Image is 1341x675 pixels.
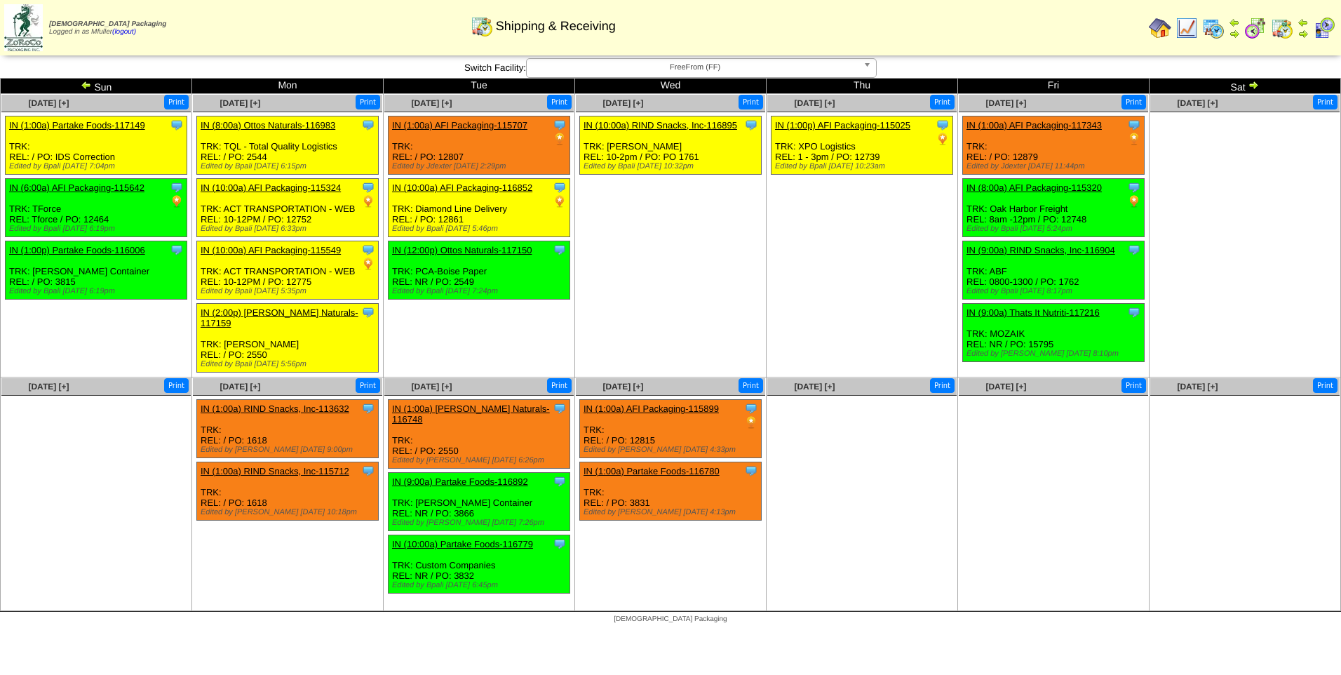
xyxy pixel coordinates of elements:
img: calendarprod.gif [1202,17,1225,39]
button: Print [356,95,380,109]
a: IN (8:00a) Ottos Naturals-116983 [201,120,335,131]
div: Edited by Bpali [DATE] 5:56pm [201,360,378,368]
a: IN (10:00a) Partake Foods-116779 [392,539,533,549]
img: Tooltip [553,243,567,257]
a: IN (1:00a) AFI Packaging-115707 [392,120,527,131]
img: home.gif [1149,17,1171,39]
img: Tooltip [170,118,184,132]
button: Print [547,95,572,109]
a: IN (6:00a) AFI Packaging-115642 [9,182,144,193]
a: IN (9:00a) RIND Snacks, Inc-116904 [966,245,1115,255]
td: Fri [958,79,1150,94]
img: Tooltip [1127,118,1141,132]
div: Edited by [PERSON_NAME] [DATE] 10:18pm [201,508,378,516]
span: Logged in as Mfuller [49,20,166,36]
img: arrowright.gif [1298,28,1309,39]
button: Print [739,378,763,393]
a: [DATE] [+] [411,98,452,108]
button: Print [930,378,955,393]
a: [DATE] [+] [602,98,643,108]
a: IN (1:00p) Partake Foods-116006 [9,245,145,255]
div: TRK: TQL - Total Quality Logistics REL: / PO: 2544 [197,116,379,175]
img: PO [361,257,375,271]
div: TRK: REL: / PO: 12807 [389,116,570,175]
span: [DATE] [+] [28,98,69,108]
span: [DEMOGRAPHIC_DATA] Packaging [49,20,166,28]
img: arrowright.gif [1248,79,1259,91]
img: Tooltip [1127,305,1141,319]
a: IN (1:00a) RIND Snacks, Inc-113632 [201,403,349,414]
img: PO [1127,194,1141,208]
div: Edited by Jdexter [DATE] 2:29pm [392,162,570,171]
img: Tooltip [170,243,184,257]
img: arrowleft.gif [81,79,92,91]
a: IN (9:00a) Partake Foods-116892 [392,476,528,487]
td: Tue [384,79,575,94]
img: Tooltip [553,537,567,551]
a: [DATE] [+] [411,382,452,392]
div: Edited by Bpali [DATE] 6:45pm [392,581,570,589]
img: PO [553,132,567,146]
img: Tooltip [1127,243,1141,257]
div: TRK: TForce REL: Tforce / PO: 12464 [6,179,187,237]
a: [DATE] [+] [794,98,835,108]
div: Edited by [PERSON_NAME] [DATE] 7:26pm [392,519,570,527]
div: Edited by Bpali [DATE] 7:24pm [392,287,570,295]
div: TRK: REL: / PO: IDS Correction [6,116,187,175]
img: Tooltip [744,464,758,478]
a: IN (10:00a) AFI Packaging-116852 [392,182,532,193]
img: Tooltip [170,180,184,194]
div: TRK: PCA-Boise Paper REL: NR / PO: 2549 [389,241,570,300]
a: [DATE] [+] [28,382,69,392]
img: zoroco-logo-small.webp [4,4,43,51]
a: [DATE] [+] [220,382,260,392]
img: calendarinout.gif [471,15,493,37]
div: Edited by Bpali [DATE] 10:23am [775,162,952,171]
img: arrowleft.gif [1229,17,1240,28]
a: IN (1:00a) [PERSON_NAME] Naturals-116748 [392,403,550,425]
div: TRK: REL: / PO: 2550 [389,400,570,469]
div: TRK: [PERSON_NAME] Container REL: / PO: 3815 [6,241,187,300]
a: [DATE] [+] [985,382,1026,392]
button: Print [1121,95,1146,109]
td: Thu [767,79,958,94]
button: Print [356,378,380,393]
img: Tooltip [553,118,567,132]
a: IN (12:00p) Ottos Naturals-117150 [392,245,532,255]
div: TRK: ACT TRANSPORTATION - WEB REL: 10-12PM / PO: 12775 [197,241,379,300]
div: Edited by [PERSON_NAME] [DATE] 9:00pm [201,446,378,454]
div: Edited by Bpali [DATE] 10:32pm [584,162,761,171]
img: PO [553,194,567,208]
div: Edited by Bpali [DATE] 7:04pm [9,162,187,171]
span: Shipping & Receiving [496,19,616,34]
button: Print [930,95,955,109]
div: TRK: REL: / PO: 1618 [197,400,379,458]
a: IN (1:00p) AFI Packaging-115025 [775,120,910,131]
img: calendarcustomer.gif [1313,17,1335,39]
img: PO [936,132,950,146]
a: [DATE] [+] [602,382,643,392]
img: calendarblend.gif [1244,17,1267,39]
a: IN (1:00a) Partake Foods-117149 [9,120,145,131]
button: Print [164,95,189,109]
img: PO [744,415,758,429]
div: TRK: XPO Logistics REL: 1 - 3pm / PO: 12739 [771,116,953,175]
div: TRK: ABF REL: 0800-1300 / PO: 1762 [963,241,1145,300]
img: Tooltip [361,243,375,257]
img: Tooltip [553,180,567,194]
div: Edited by Bpali [DATE] 8:17pm [966,287,1144,295]
button: Print [164,378,189,393]
a: [DATE] [+] [220,98,260,108]
div: TRK: Diamond Line Delivery REL: / PO: 12861 [389,179,570,237]
div: TRK: MOZAIK REL: NR / PO: 15795 [963,304,1145,362]
a: [DATE] [+] [1177,382,1218,392]
img: Tooltip [361,464,375,478]
div: Edited by [PERSON_NAME] [DATE] 8:10pm [966,349,1144,358]
div: Edited by Bpali [DATE] 6:19pm [9,287,187,295]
